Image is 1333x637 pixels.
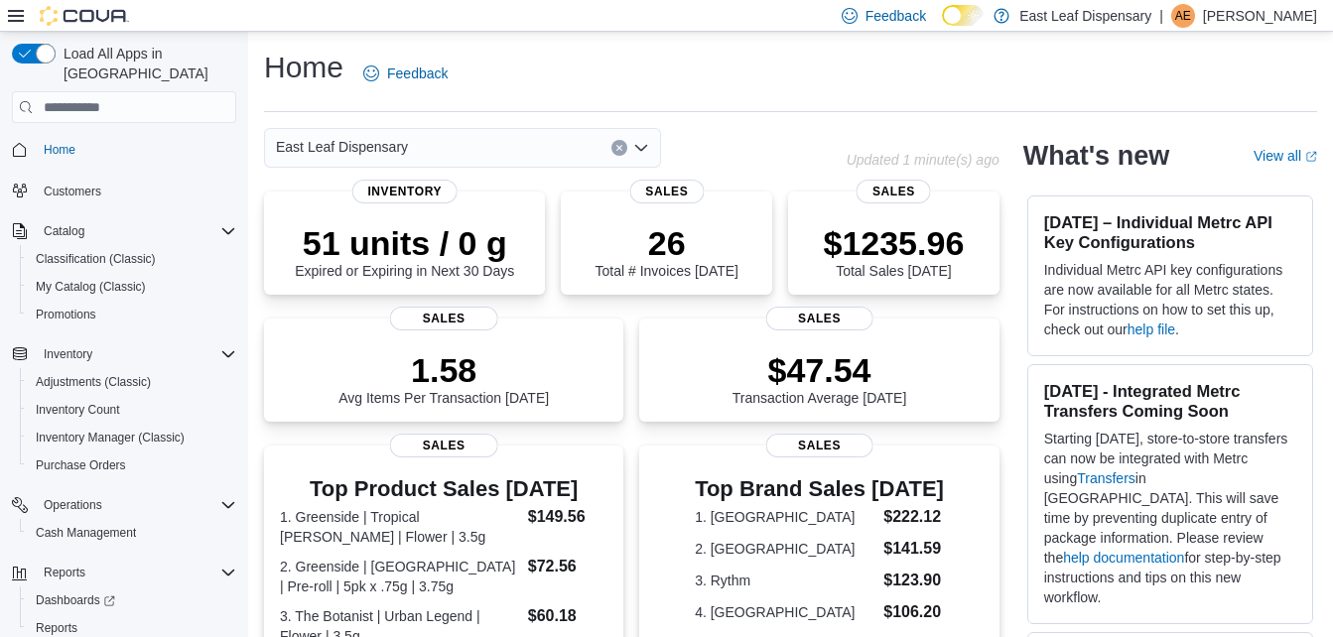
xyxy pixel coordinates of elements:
span: Promotions [28,303,236,326]
span: Feedback [866,6,926,26]
input: Dark Mode [942,5,984,26]
button: My Catalog (Classic) [20,273,244,301]
span: Inventory [44,346,92,362]
span: Home [44,142,75,158]
span: My Catalog (Classic) [28,275,236,299]
dt: 2. Greenside | [GEOGRAPHIC_DATA] | Pre-roll | 5pk x .75g | 3.75g [280,557,520,596]
span: Sales [765,307,873,330]
span: Catalog [44,223,84,239]
button: Adjustments (Classic) [20,368,244,396]
button: Inventory [4,340,244,368]
span: My Catalog (Classic) [36,279,146,295]
button: Reports [36,561,93,584]
a: Inventory Count [28,398,128,422]
div: Total # Invoices [DATE] [596,223,738,279]
button: Customers [4,176,244,204]
p: 51 units / 0 g [295,223,514,263]
span: Inventory Count [36,402,120,418]
span: Purchase Orders [28,453,236,477]
button: Inventory [36,342,100,366]
span: Cash Management [36,525,136,541]
span: Operations [44,497,102,513]
h3: Top Product Sales [DATE] [280,477,607,501]
dd: $106.20 [883,600,944,624]
dt: 3. Rythm [695,571,875,590]
dt: 1. [GEOGRAPHIC_DATA] [695,507,875,527]
a: My Catalog (Classic) [28,275,154,299]
button: Operations [36,493,110,517]
div: Transaction Average [DATE] [733,350,907,406]
span: Operations [36,493,236,517]
a: Classification (Classic) [28,247,164,271]
span: Cash Management [28,521,236,545]
dt: 1. Greenside | Tropical [PERSON_NAME] | Flower | 3.5g [280,507,520,547]
a: Customers [36,180,109,203]
span: Reports [44,565,85,580]
h3: [DATE] – Individual Metrc API Key Configurations [1044,212,1296,252]
p: $47.54 [733,350,907,390]
span: Classification (Classic) [36,251,156,267]
div: Expired or Expiring in Next 30 Days [295,223,514,279]
a: Purchase Orders [28,453,134,477]
div: Total Sales [DATE] [823,223,964,279]
span: Inventory Manager (Classic) [28,426,236,449]
span: Classification (Classic) [28,247,236,271]
a: Feedback [355,54,456,93]
span: Inventory Manager (Classic) [36,430,185,446]
img: Cova [40,6,129,26]
button: Purchase Orders [20,451,244,479]
a: Dashboards [20,586,244,614]
button: Catalog [4,217,244,245]
a: Home [36,138,83,162]
span: Customers [44,184,101,199]
span: Feedback [387,64,448,83]
p: 26 [596,223,738,263]
button: Inventory Manager (Classic) [20,424,244,451]
span: Reports [36,620,77,636]
dd: $222.12 [883,505,944,529]
span: Inventory [36,342,236,366]
p: East Leaf Dispensary [1019,4,1151,28]
span: East Leaf Dispensary [276,135,408,159]
button: Operations [4,491,244,519]
span: Sales [857,180,931,203]
p: 1.58 [338,350,549,390]
h2: What's new [1023,140,1169,172]
p: [PERSON_NAME] [1203,4,1317,28]
a: help documentation [1063,550,1184,566]
h1: Home [264,48,343,87]
p: $1235.96 [823,223,964,263]
button: Catalog [36,219,92,243]
p: Starting [DATE], store-to-store transfers can now be integrated with Metrc using in [GEOGRAPHIC_D... [1044,429,1296,607]
span: Adjustments (Classic) [28,370,236,394]
span: Dashboards [28,588,236,612]
button: Classification (Classic) [20,245,244,273]
a: Dashboards [28,588,123,612]
button: Home [4,135,244,164]
button: Inventory Count [20,396,244,424]
dd: $72.56 [528,555,608,578]
a: Cash Management [28,521,144,545]
a: Transfers [1077,470,1135,486]
button: Open list of options [633,140,649,156]
a: Inventory Manager (Classic) [28,426,193,449]
dt: 4. [GEOGRAPHIC_DATA] [695,602,875,622]
span: Purchase Orders [36,457,126,473]
h3: [DATE] - Integrated Metrc Transfers Coming Soon [1044,381,1296,421]
a: View allExternal link [1254,148,1317,164]
dt: 2. [GEOGRAPHIC_DATA] [695,539,875,559]
span: Dashboards [36,592,115,608]
div: Ashley Easterling [1171,4,1195,28]
span: Catalog [36,219,236,243]
dd: $60.18 [528,604,608,628]
p: Individual Metrc API key configurations are now available for all Metrc states. For instructions ... [1044,260,1296,339]
p: Updated 1 minute(s) ago [847,152,1000,168]
span: Sales [390,434,498,457]
dd: $141.59 [883,537,944,561]
button: Promotions [20,301,244,328]
span: Inventory [351,180,458,203]
span: Customers [36,178,236,202]
svg: External link [1305,151,1317,163]
div: Avg Items Per Transaction [DATE] [338,350,549,406]
h3: Top Brand Sales [DATE] [695,477,944,501]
